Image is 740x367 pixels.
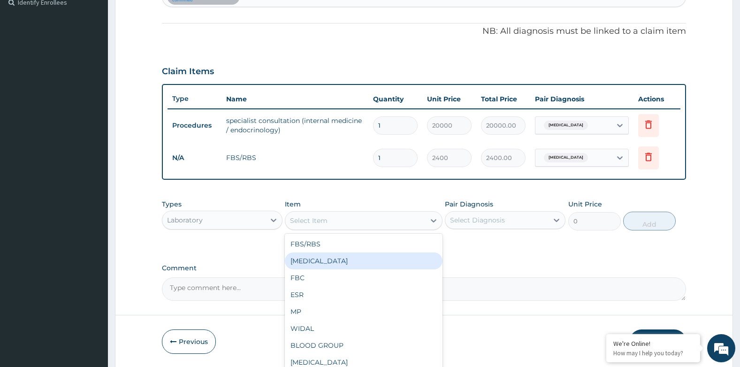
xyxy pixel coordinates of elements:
[168,90,221,107] th: Type
[476,90,530,108] th: Total Price
[162,200,182,208] label: Types
[162,329,216,354] button: Previous
[154,5,176,27] div: Minimize live chat window
[613,339,693,348] div: We're Online!
[168,117,221,134] td: Procedures
[221,90,369,108] th: Name
[633,90,680,108] th: Actions
[162,25,687,38] p: NB: All diagnosis must be linked to a claim item
[285,269,442,286] div: FBC
[285,337,442,354] div: BLOOD GROUP
[221,111,369,139] td: specialist consultation (internal medicine / endocrinology)
[544,153,588,162] span: [MEDICAL_DATA]
[285,320,442,337] div: WIDAL
[568,199,602,209] label: Unit Price
[544,121,588,130] span: [MEDICAL_DATA]
[49,53,158,65] div: Chat with us now
[285,286,442,303] div: ESR
[168,149,221,167] td: N/A
[445,199,493,209] label: Pair Diagnosis
[450,215,505,225] div: Select Diagnosis
[5,256,179,289] textarea: Type your message and hit 'Enter'
[221,148,369,167] td: FBS/RBS
[162,264,687,272] label: Comment
[368,90,422,108] th: Quantity
[54,118,130,213] span: We're online!
[167,215,203,225] div: Laboratory
[613,349,693,357] p: How may I help you today?
[285,303,442,320] div: MP
[422,90,476,108] th: Unit Price
[630,329,686,354] button: Submit
[285,199,301,209] label: Item
[623,212,676,230] button: Add
[17,47,38,70] img: d_794563401_company_1708531726252_794563401
[290,216,328,225] div: Select Item
[285,252,442,269] div: [MEDICAL_DATA]
[285,236,442,252] div: FBS/RBS
[162,67,214,77] h3: Claim Items
[530,90,633,108] th: Pair Diagnosis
